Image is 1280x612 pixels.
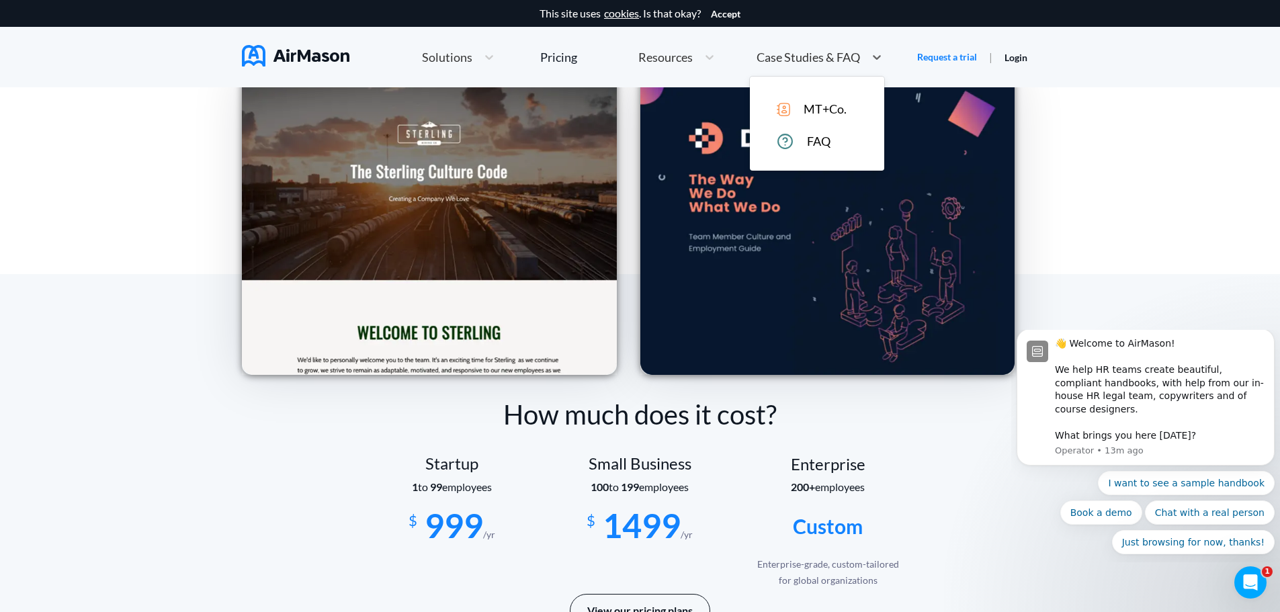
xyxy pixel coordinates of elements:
div: Startup [358,454,546,473]
div: 👋 Welcome to AirMason! We help HR teams create beautiful, compliant handbooks, with help from our... [44,7,253,113]
p: Message from Operator, sent 13m ago [44,115,253,127]
span: $ [587,507,595,529]
button: Quick reply: Chat with a real person [134,171,263,195]
span: 1 [1262,566,1273,577]
b: 100 [591,480,609,493]
section: employees [546,481,734,493]
b: 200+ [791,480,815,493]
button: Quick reply: I want to see a sample handbook [87,141,263,165]
div: Pricing [540,51,577,63]
span: Resources [638,51,693,63]
img: Profile image for Operator [15,11,37,32]
span: 999 [425,505,483,545]
span: | [989,50,992,63]
div: Enterprise-grade, custom-tailored for global organizations [753,556,903,588]
div: Enterprise [734,455,923,474]
iframe: Intercom live chat [1234,566,1267,599]
div: Message content [44,7,253,113]
span: 1499 [603,505,681,545]
b: 199 [621,480,639,493]
span: to [412,480,442,493]
img: AirMason Logo [242,45,349,67]
span: $ [409,507,417,529]
button: Accept cookies [711,9,740,19]
a: Pricing [540,45,577,69]
a: Login [1005,52,1027,63]
button: Quick reply: Book a demo [49,171,131,195]
div: How much does it cost? [242,395,1038,434]
iframe: Intercom notifications message [1011,330,1280,562]
span: /yr [681,529,693,540]
div: Custom [734,507,923,545]
section: employees [358,481,546,493]
span: MT+Co. [804,102,847,116]
span: FAQ [807,134,830,148]
span: Case Studies & FAQ [757,51,860,63]
div: Quick reply options [5,141,263,224]
section: employees [734,481,923,493]
b: 1 [412,480,418,493]
span: to [591,480,639,493]
span: /yr [483,529,495,540]
div: Small Business [546,454,734,473]
a: cookies [604,7,639,19]
img: icon [777,103,790,116]
span: Solutions [422,51,472,63]
b: 99 [430,480,442,493]
a: Request a trial [917,50,977,64]
button: Quick reply: Just browsing for now, thanks! [101,200,263,224]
